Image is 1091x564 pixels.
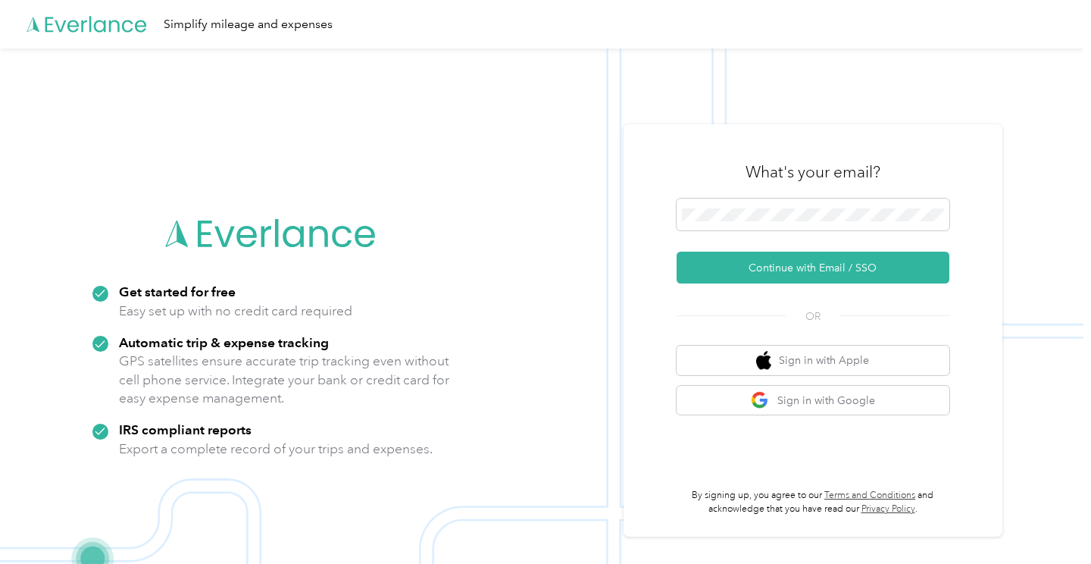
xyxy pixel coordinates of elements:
span: OR [786,309,839,324]
p: By signing up, you agree to our and acknowledge that you have read our . [677,489,949,515]
a: Privacy Policy [861,503,915,515]
strong: Automatic trip & expense tracking [119,334,329,350]
img: apple logo [756,351,771,370]
strong: IRS compliant reports [119,421,252,437]
p: Easy set up with no credit card required [119,302,352,321]
a: Terms and Conditions [824,490,915,501]
strong: Get started for free [119,284,236,299]
img: google logo [751,391,770,410]
h3: What's your email? [746,161,880,183]
p: Export a complete record of your trips and expenses. [119,440,433,459]
button: google logoSign in with Google [677,386,949,415]
p: GPS satellites ensure accurate trip tracking even without cell phone service. Integrate your bank... [119,352,450,408]
button: apple logoSign in with Apple [677,346,949,375]
div: Simplify mileage and expenses [164,15,333,34]
button: Continue with Email / SSO [677,252,949,284]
